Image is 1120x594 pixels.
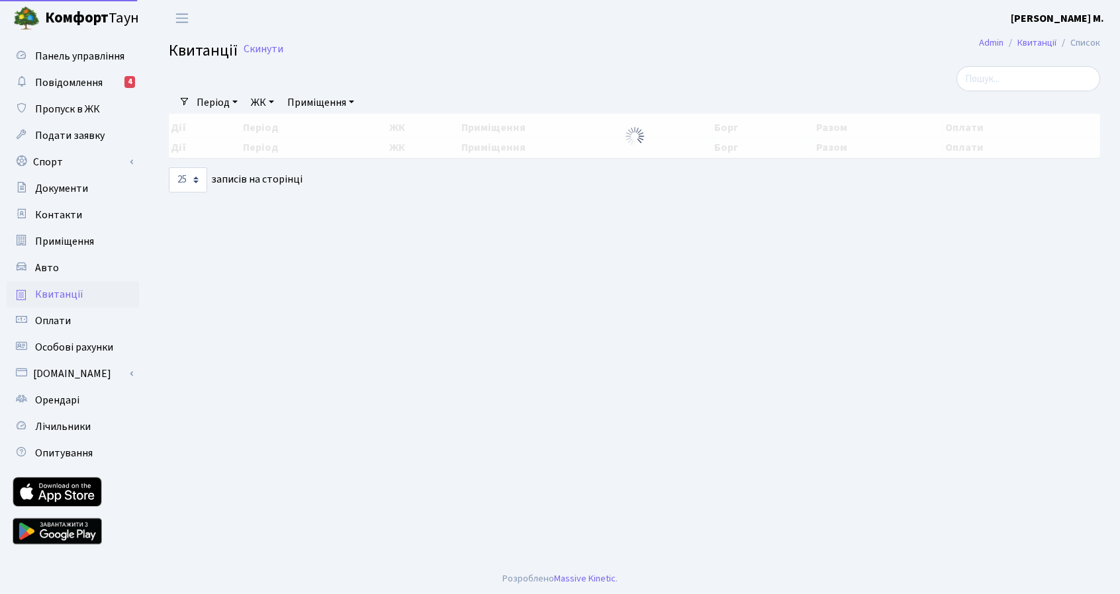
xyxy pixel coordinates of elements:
[35,393,79,407] span: Орендарі
[7,122,139,149] a: Подати заявку
[35,261,59,275] span: Авто
[169,39,238,62] span: Квитанції
[7,308,139,334] a: Оплати
[957,66,1100,91] input: Пошук...
[244,43,283,56] a: Скинути
[7,334,139,361] a: Особові рахунки
[7,202,139,228] a: Контакти
[35,208,82,222] span: Контакти
[45,7,109,28] b: Комфорт
[1056,36,1100,50] li: Список
[1017,36,1056,50] a: Квитанції
[45,7,139,30] span: Таун
[7,281,139,308] a: Квитанції
[502,572,618,586] div: Розроблено .
[7,69,139,96] a: Повідомлення4
[13,5,40,32] img: logo.png
[7,255,139,281] a: Авто
[7,175,139,202] a: Документи
[282,91,359,114] a: Приміщення
[35,314,71,328] span: Оплати
[7,387,139,413] a: Орендарі
[7,361,139,387] a: [DOMAIN_NAME]
[35,102,100,116] span: Пропуск в ЖК
[7,43,139,69] a: Панель управління
[35,49,124,64] span: Панель управління
[169,167,303,192] label: записів на сторінці
[35,446,93,460] span: Опитування
[124,76,135,88] div: 4
[7,149,139,175] a: Спорт
[35,181,88,196] span: Документи
[624,126,645,147] img: Обробка...
[7,96,139,122] a: Пропуск в ЖК
[35,287,83,302] span: Квитанції
[7,440,139,466] a: Опитування
[7,413,139,440] a: Лічильники
[35,234,94,249] span: Приміщення
[959,29,1120,57] nav: breadcrumb
[35,419,91,434] span: Лічильники
[169,167,207,192] select: записів на сторінці
[165,7,199,29] button: Переключити навігацію
[191,91,243,114] a: Період
[35,75,103,90] span: Повідомлення
[979,36,1003,50] a: Admin
[1011,11,1104,26] a: [PERSON_NAME] М.
[246,91,279,114] a: ЖК
[554,572,616,585] a: Massive Kinetic
[35,128,105,143] span: Подати заявку
[35,340,113,355] span: Особові рахунки
[7,228,139,255] a: Приміщення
